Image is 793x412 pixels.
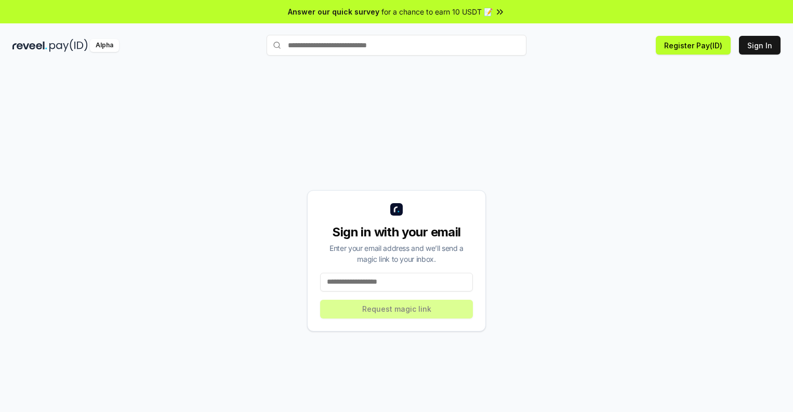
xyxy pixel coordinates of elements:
img: logo_small [390,203,403,216]
div: Alpha [90,39,119,52]
button: Sign In [739,36,781,55]
span: Answer our quick survey [288,6,379,17]
div: Sign in with your email [320,224,473,241]
img: pay_id [49,39,88,52]
span: for a chance to earn 10 USDT 📝 [381,6,493,17]
img: reveel_dark [12,39,47,52]
button: Register Pay(ID) [656,36,731,55]
div: Enter your email address and we’ll send a magic link to your inbox. [320,243,473,264]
